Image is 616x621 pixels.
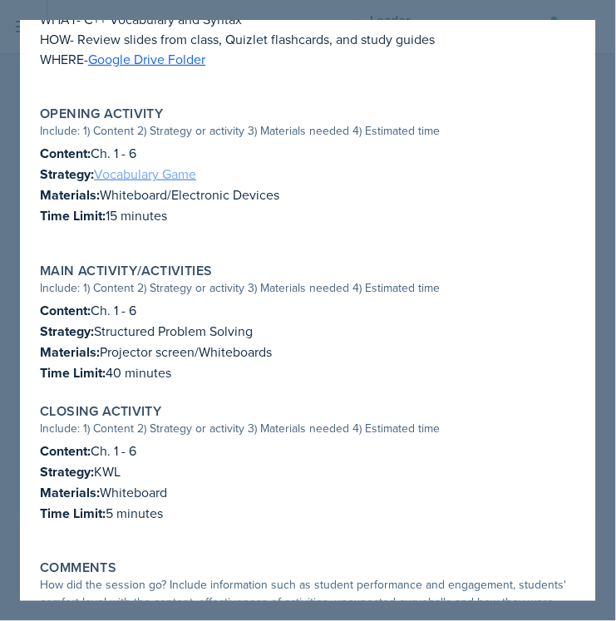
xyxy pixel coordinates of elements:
a: Google Drive Folder [88,50,205,68]
p: KWL [40,461,576,482]
strong: Content: [40,144,91,163]
p: 5 minutes [40,503,576,524]
label: Closing Activity [40,403,161,420]
strong: Content: [40,301,91,320]
p: Ch. 1 - 6 [40,441,576,461]
strong: Strategy: [40,165,94,184]
p: 15 minutes [40,205,576,226]
p: Projector screen/Whiteboards [40,342,576,362]
p: 40 minutes [40,362,576,383]
strong: Materials: [40,343,100,362]
p: WHERE- [40,49,576,69]
p: HOW- Review slides from class, Quizlet flashcards, and study guides [40,29,576,49]
strong: Content: [40,441,91,461]
div: Include: 1) Content 2) Strategy or activity 3) Materials needed 4) Estimated time [40,122,576,140]
label: Comments [40,560,116,577]
div: Include: 1) Content 2) Strategy or activity 3) Materials needed 4) Estimated time [40,279,576,297]
p: Ch. 1 - 6 [40,143,576,164]
a: Vocabulary Game [94,165,196,183]
p: Structured Problem Solving [40,321,576,342]
strong: Time Limit: [40,206,106,225]
strong: Strategy: [40,322,94,341]
label: Opening Activity [40,106,163,122]
p: Ch. 1 - 6 [40,300,576,321]
strong: Time Limit: [40,504,106,523]
p: Whiteboard/Electronic Devices [40,185,576,205]
div: Include: 1) Content 2) Strategy or activity 3) Materials needed 4) Estimated time [40,420,576,437]
strong: Materials: [40,483,100,502]
p: Whiteboard [40,482,576,503]
label: Main Activity/Activities [40,263,213,279]
strong: Time Limit: [40,363,106,382]
strong: Strategy: [40,462,94,481]
strong: Materials: [40,185,100,205]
